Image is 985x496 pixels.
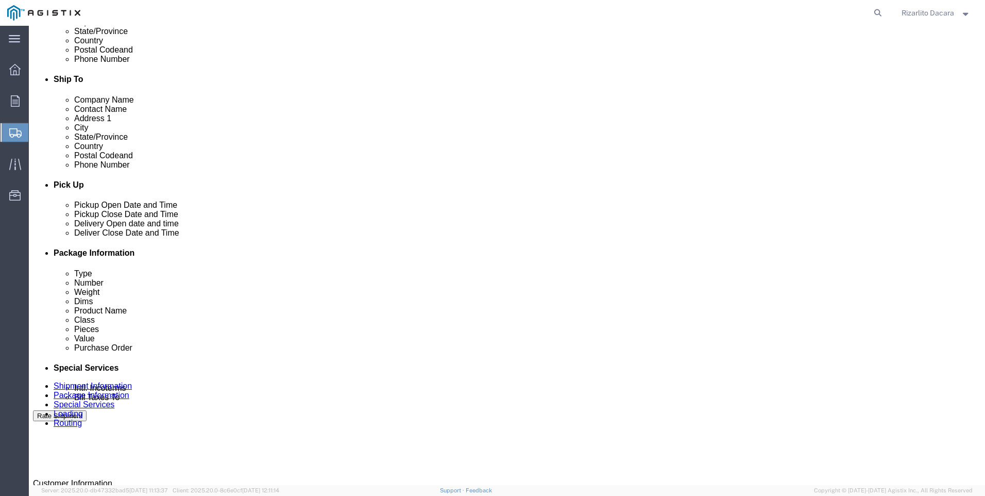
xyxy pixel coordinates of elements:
iframe: FS Legacy Container [29,26,985,485]
img: logo [7,5,80,21]
a: Support [440,487,466,493]
span: Rizarlito Dacara [902,7,954,19]
button: Rizarlito Dacara [901,7,971,19]
span: Client: 2025.20.0-8c6e0cf [173,487,279,493]
span: Server: 2025.20.0-db47332bad5 [41,487,168,493]
span: Copyright © [DATE]-[DATE] Agistix Inc., All Rights Reserved [814,486,973,495]
span: [DATE] 12:11:14 [242,487,279,493]
span: [DATE] 11:13:37 [129,487,168,493]
a: Feedback [466,487,492,493]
